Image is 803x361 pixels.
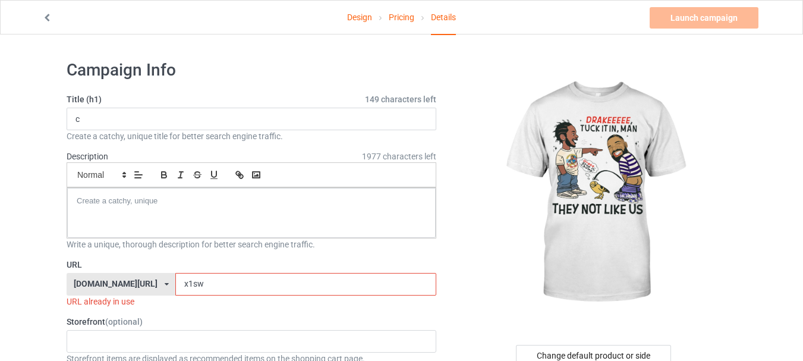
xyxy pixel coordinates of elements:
[67,59,436,81] h1: Campaign Info
[77,196,158,205] span: Create a catchy, unique
[67,296,436,307] div: URL already in use
[389,1,414,34] a: Pricing
[67,130,436,142] div: Create a catchy, unique title for better search engine traffic.
[105,317,143,327] span: (optional)
[67,238,436,250] div: Write a unique, thorough description for better search engine traffic.
[67,152,108,161] label: Description
[67,93,436,105] label: Title (h1)
[362,150,436,162] span: 1977 characters left
[347,1,372,34] a: Design
[67,316,436,328] label: Storefront
[74,280,158,288] div: [DOMAIN_NAME][URL]
[67,259,436,271] label: URL
[431,1,456,35] div: Details
[365,93,436,105] span: 149 characters left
